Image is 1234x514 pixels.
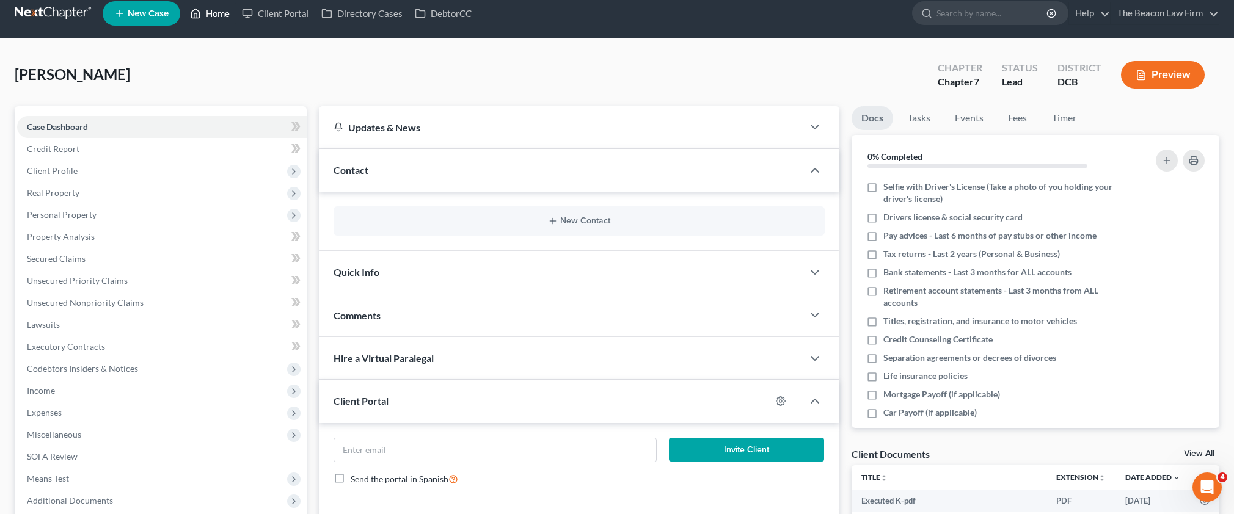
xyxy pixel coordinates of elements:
[1069,2,1110,24] a: Help
[945,106,993,130] a: Events
[27,407,62,418] span: Expenses
[669,438,824,462] button: Invite Client
[938,61,982,75] div: Chapter
[1173,474,1180,482] i: expand_more
[852,490,1047,512] td: Executed K-pdf
[27,209,97,220] span: Personal Property
[236,2,315,24] a: Client Portal
[1192,472,1222,502] iframe: Intercom live chat
[27,363,138,374] span: Codebtors Insiders & Notices
[898,106,940,130] a: Tasks
[17,446,307,468] a: SOFA Review
[1125,472,1180,482] a: Date Added expand_more
[17,314,307,336] a: Lawsuits
[880,474,888,482] i: unfold_more
[883,230,1097,242] span: Pay advices - Last 6 months of pay stubs or other income
[883,407,977,419] span: Car Payoff (if applicable)
[883,333,993,346] span: Credit Counseling Certificate
[27,385,55,396] span: Income
[883,315,1077,327] span: Titles, registration, and insurance to motor vehicles
[184,2,236,24] a: Home
[334,164,368,176] span: Contact
[27,297,144,308] span: Unsecured Nonpriority Claims
[1056,472,1106,482] a: Extensionunfold_more
[17,336,307,358] a: Executory Contracts
[1002,61,1038,75] div: Status
[852,106,893,130] a: Docs
[1218,472,1227,482] span: 4
[883,266,1072,278] span: Bank statements - Last 3 months for ALL accounts
[852,447,930,460] div: Client Documents
[883,370,968,382] span: Life insurance policies
[938,75,982,89] div: Chapter
[883,181,1117,205] span: Selfie with Driver's License (Take a photo of you holding your driver's license)
[334,309,381,321] span: Comments
[27,451,78,462] span: SOFA Review
[334,395,389,407] span: Client Portal
[15,65,130,83] span: [PERSON_NAME]
[998,106,1037,130] a: Fees
[867,151,922,162] strong: 0% Completed
[1002,75,1038,89] div: Lead
[1098,474,1106,482] i: unfold_more
[17,116,307,138] a: Case Dashboard
[1184,449,1214,458] a: View All
[27,473,69,483] span: Means Test
[17,292,307,314] a: Unsecured Nonpriority Claims
[27,495,113,505] span: Additional Documents
[1115,490,1190,512] td: [DATE]
[883,352,1056,364] span: Separation agreements or decrees of divorces
[343,216,815,226] button: New Contact
[409,2,478,24] a: DebtorCC
[883,248,1060,260] span: Tax returns - Last 2 years (Personal & Business)
[27,275,128,286] span: Unsecured Priority Claims
[27,121,88,132] span: Case Dashboard
[17,248,307,270] a: Secured Claims
[27,165,78,176] span: Client Profile
[27,319,60,330] span: Lawsuits
[27,187,79,198] span: Real Property
[861,472,888,482] a: Titleunfold_more
[883,211,1023,223] span: Drivers license & social security card
[1042,106,1086,130] a: Timer
[351,474,448,484] span: Send the portal in Spanish
[17,226,307,248] a: Property Analysis
[1057,61,1101,75] div: District
[1046,490,1115,512] td: PDF
[334,438,656,462] input: Enter email
[27,143,79,154] span: Credit Report
[27,253,86,264] span: Secured Claims
[883,284,1117,309] span: Retirement account statements - Last 3 months from ALL accounts
[1057,75,1101,89] div: DCB
[334,266,379,278] span: Quick Info
[17,138,307,160] a: Credit Report
[334,121,788,134] div: Updates & News
[1121,61,1205,89] button: Preview
[128,9,169,18] span: New Case
[334,352,434,364] span: Hire a Virtual Paralegal
[17,270,307,292] a: Unsecured Priority Claims
[1111,2,1219,24] a: The Beacon Law Firm
[27,429,81,440] span: Miscellaneous
[883,388,1000,400] span: Mortgage Payoff (if applicable)
[936,2,1048,24] input: Search by name...
[27,341,105,352] span: Executory Contracts
[974,76,979,87] span: 7
[27,231,95,242] span: Property Analysis
[315,2,409,24] a: Directory Cases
